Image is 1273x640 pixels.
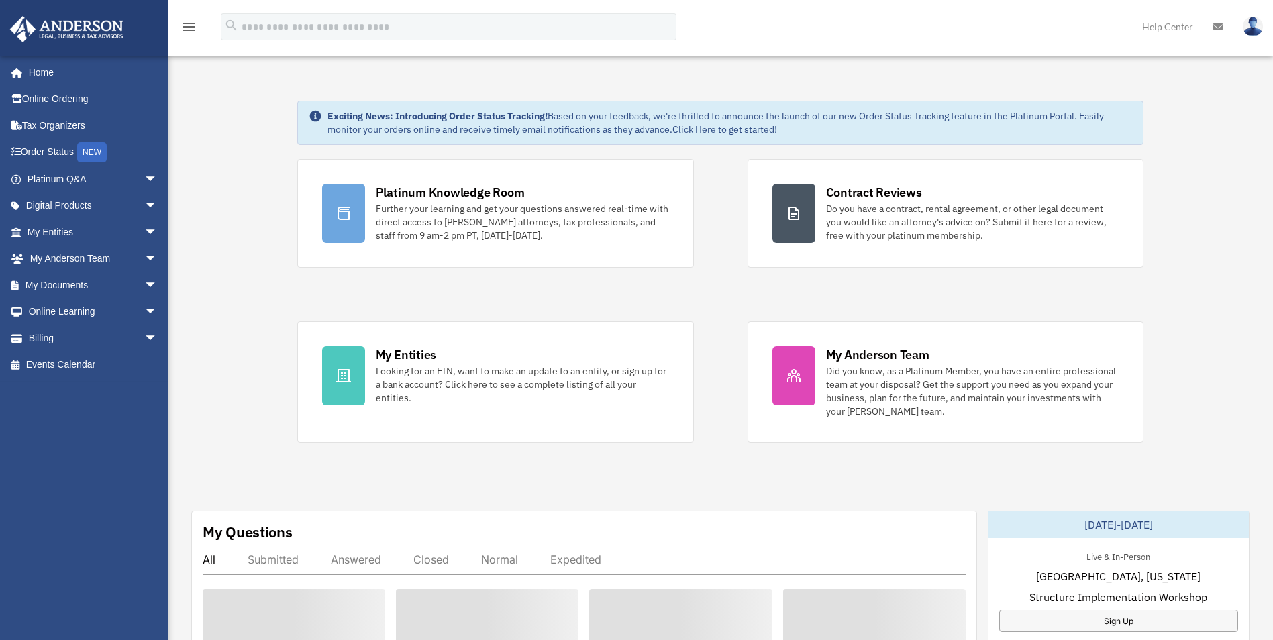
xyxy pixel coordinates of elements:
div: Expedited [550,553,601,566]
span: arrow_drop_down [144,246,171,273]
a: menu [181,23,197,35]
a: Platinum Knowledge Room Further your learning and get your questions answered real-time with dire... [297,159,694,268]
div: My Entities [376,346,436,363]
a: My Anderson Teamarrow_drop_down [9,246,178,272]
i: menu [181,19,197,35]
div: Did you know, as a Platinum Member, you have an entire professional team at your disposal? Get th... [826,364,1119,418]
div: Looking for an EIN, want to make an update to an entity, or sign up for a bank account? Click her... [376,364,669,405]
span: arrow_drop_down [144,166,171,193]
a: Online Learningarrow_drop_down [9,299,178,325]
img: Anderson Advisors Platinum Portal [6,16,128,42]
div: Normal [481,553,518,566]
div: Answered [331,553,381,566]
div: Closed [413,553,449,566]
a: My Documentsarrow_drop_down [9,272,178,299]
span: arrow_drop_down [144,299,171,326]
a: Contract Reviews Do you have a contract, rental agreement, or other legal document you would like... [748,159,1144,268]
a: Tax Organizers [9,112,178,139]
span: arrow_drop_down [144,325,171,352]
img: User Pic [1243,17,1263,36]
a: Order StatusNEW [9,139,178,166]
div: Submitted [248,553,299,566]
a: My Entitiesarrow_drop_down [9,219,178,246]
div: Live & In-Person [1076,549,1161,563]
a: Click Here to get started! [672,123,777,136]
span: Structure Implementation Workshop [1029,589,1207,605]
div: Based on your feedback, we're thrilled to announce the launch of our new Order Status Tracking fe... [327,109,1133,136]
a: Platinum Q&Aarrow_drop_down [9,166,178,193]
div: All [203,553,215,566]
div: Contract Reviews [826,184,922,201]
a: My Anderson Team Did you know, as a Platinum Member, you have an entire professional team at your... [748,321,1144,443]
span: arrow_drop_down [144,193,171,220]
a: Home [9,59,171,86]
a: Online Ordering [9,86,178,113]
div: My Anderson Team [826,346,929,363]
i: search [224,18,239,33]
span: arrow_drop_down [144,219,171,246]
strong: Exciting News: Introducing Order Status Tracking! [327,110,548,122]
div: Platinum Knowledge Room [376,184,525,201]
div: [DATE]-[DATE] [988,511,1249,538]
a: Events Calendar [9,352,178,378]
a: Billingarrow_drop_down [9,325,178,352]
div: My Questions [203,522,293,542]
div: Do you have a contract, rental agreement, or other legal document you would like an attorney's ad... [826,202,1119,242]
a: My Entities Looking for an EIN, want to make an update to an entity, or sign up for a bank accoun... [297,321,694,443]
a: Digital Productsarrow_drop_down [9,193,178,219]
a: Sign Up [999,610,1238,632]
span: [GEOGRAPHIC_DATA], [US_STATE] [1036,568,1201,584]
span: arrow_drop_down [144,272,171,299]
div: Further your learning and get your questions answered real-time with direct access to [PERSON_NAM... [376,202,669,242]
div: NEW [77,142,107,162]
